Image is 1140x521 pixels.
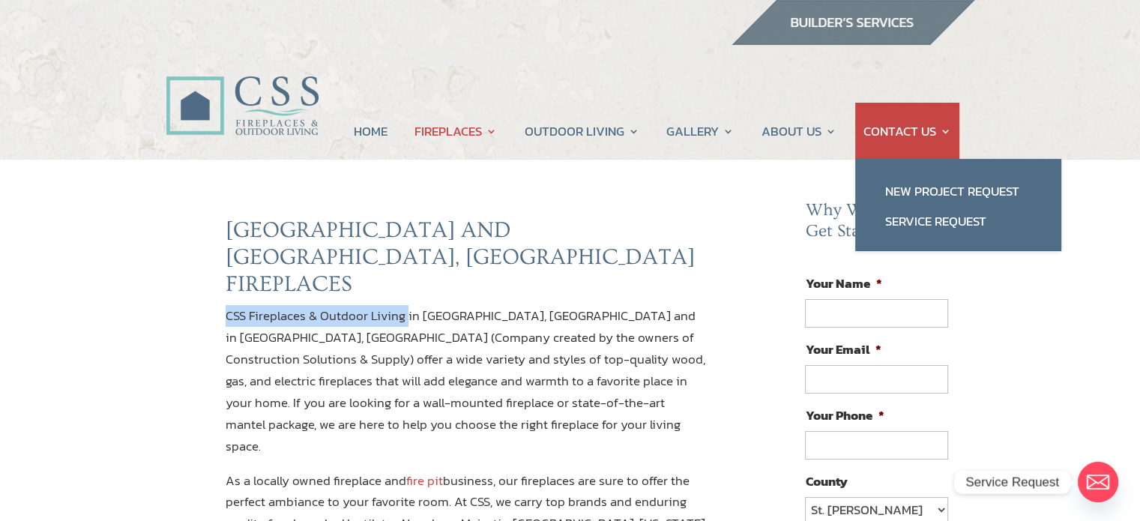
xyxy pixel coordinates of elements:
[226,305,707,469] p: CSS Fireplaces & Outdoor Living in [GEOGRAPHIC_DATA], [GEOGRAPHIC_DATA] and in [GEOGRAPHIC_DATA],...
[166,34,319,143] img: CSS Fireplaces & Outdoor Living (Formerly Construction Solutions & Supply)- Jacksonville Ormond B...
[406,471,443,490] a: fire pit
[226,217,707,305] h2: [GEOGRAPHIC_DATA] AND [GEOGRAPHIC_DATA], [GEOGRAPHIC_DATA] FIREPLACES
[525,103,639,160] a: OUTDOOR LIVING
[761,103,836,160] a: ABOUT US
[414,103,497,160] a: FIREPLACES
[805,407,884,424] label: Your Phone
[805,341,881,358] label: Your Email
[805,275,881,292] label: Your Name
[805,473,847,490] label: County
[863,103,951,160] a: CONTACT US
[1078,462,1118,502] a: Email
[870,176,1046,206] a: New Project Request
[805,200,959,249] h2: Why Wait? Get Started [DATE]!
[666,103,734,160] a: GALLERY
[354,103,387,160] a: HOME
[870,206,1046,236] a: Service Request
[731,31,975,50] a: builder services construction supply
